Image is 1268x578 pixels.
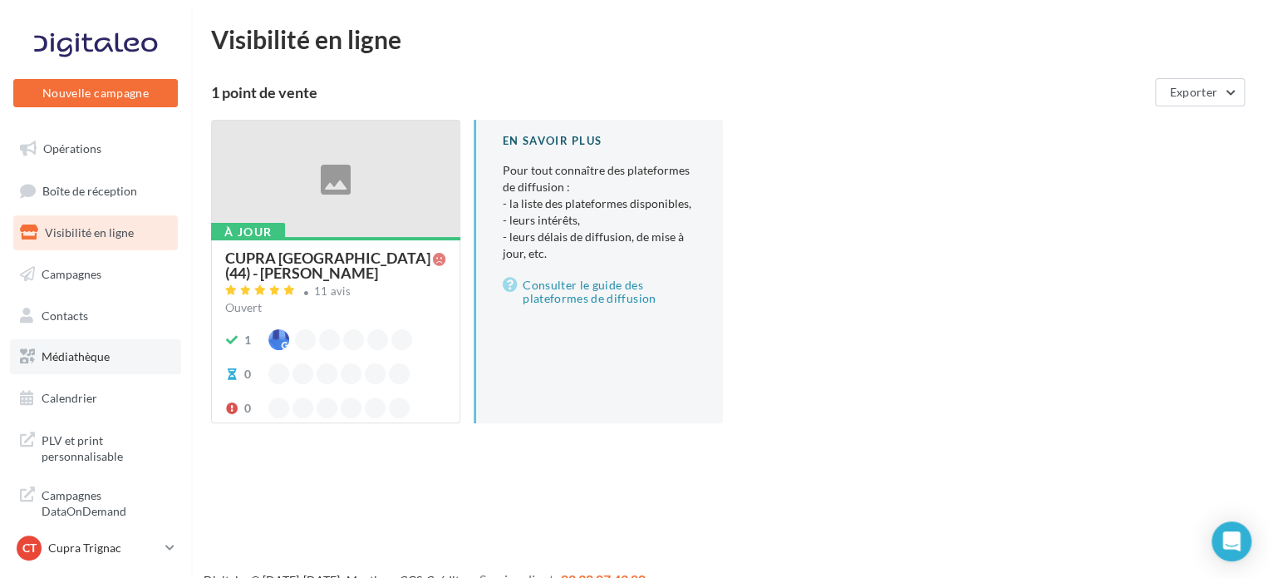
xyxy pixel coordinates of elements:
[42,183,137,197] span: Boîte de réception
[503,195,696,212] li: - la liste des plateformes disponibles,
[1169,85,1217,99] span: Exporter
[43,141,101,156] span: Opérations
[10,299,181,333] a: Contacts
[48,540,159,556] p: Cupra Trignac
[42,308,88,322] span: Contacts
[225,283,446,303] a: 11 avis
[225,250,433,280] span: CUPRA [GEOGRAPHIC_DATA] (44) - [PERSON_NAME]
[10,131,181,166] a: Opérations
[42,349,110,363] span: Médiathèque
[10,215,181,250] a: Visibilité en ligne
[10,257,181,292] a: Campagnes
[13,79,178,107] button: Nouvelle campagne
[244,332,251,348] div: 1
[211,27,1248,52] div: Visibilité en ligne
[42,267,101,281] span: Campagnes
[503,133,696,149] div: En savoir plus
[211,223,285,241] div: À jour
[225,300,262,314] span: Ouvert
[13,532,178,564] a: CT Cupra Trignac
[10,173,181,209] a: Boîte de réception
[211,85,1148,100] div: 1 point de vente
[503,212,696,229] li: - leurs intérêts,
[45,225,134,240] span: Visibilité en ligne
[42,391,97,405] span: Calendrier
[503,229,696,262] li: - leurs délais de diffusion, de mise à jour, etc.
[10,422,181,472] a: PLV et print personnalisable
[314,286,351,297] div: 11 avis
[503,275,696,309] a: Consulter le guide des plateformes de diffusion
[503,162,696,262] p: Pour tout connaître des plateformes de diffusion :
[42,484,171,520] span: Campagnes DataOnDemand
[1155,78,1245,106] button: Exporter
[10,381,181,416] a: Calendrier
[244,400,251,417] div: 0
[1211,521,1251,561] div: Open Intercom Messenger
[22,540,37,556] span: CT
[10,339,181,374] a: Médiathèque
[244,366,251,383] div: 0
[42,429,171,465] span: PLV et print personnalisable
[10,477,181,526] a: Campagnes DataOnDemand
